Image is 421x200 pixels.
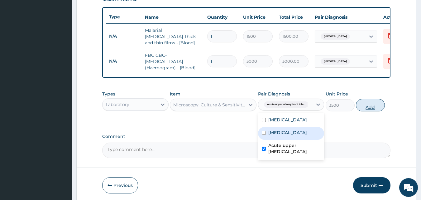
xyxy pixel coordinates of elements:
[102,134,391,139] label: Comment
[106,31,142,42] td: N/A
[32,35,105,43] div: Chat with us now
[106,11,142,23] th: Type
[312,11,380,23] th: Pair Diagnosis
[12,31,25,47] img: d_794563401_company_1708531726252_794563401
[102,91,115,97] label: Types
[268,117,307,123] label: [MEDICAL_DATA]
[142,49,204,74] td: FBC CBC-[MEDICAL_DATA] (Haemogram) - [Blood]
[326,91,348,97] label: Unit Price
[321,33,350,40] span: [MEDICAL_DATA]
[173,102,246,108] div: Microscopy, Culture & Sensitivity [Urine]
[3,134,119,155] textarea: Type your message and hit 'Enter'
[264,101,309,108] span: Acute upper urinary tract infe...
[170,91,180,97] label: Item
[356,99,385,111] button: Add
[258,91,290,97] label: Pair Diagnosis
[204,11,240,23] th: Quantity
[106,101,129,108] div: Laboratory
[102,3,117,18] div: Minimize live chat window
[268,142,321,155] label: Acute upper [MEDICAL_DATA]
[142,24,204,49] td: Malarial [MEDICAL_DATA] Thick and thin films - [Blood]
[240,11,276,23] th: Unit Price
[36,60,86,123] span: We're online!
[102,177,138,193] button: Previous
[268,129,307,136] label: [MEDICAL_DATA]
[321,58,350,65] span: [MEDICAL_DATA]
[276,11,312,23] th: Total Price
[106,56,142,67] td: N/A
[142,11,204,23] th: Name
[353,177,390,193] button: Submit
[380,11,411,23] th: Actions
